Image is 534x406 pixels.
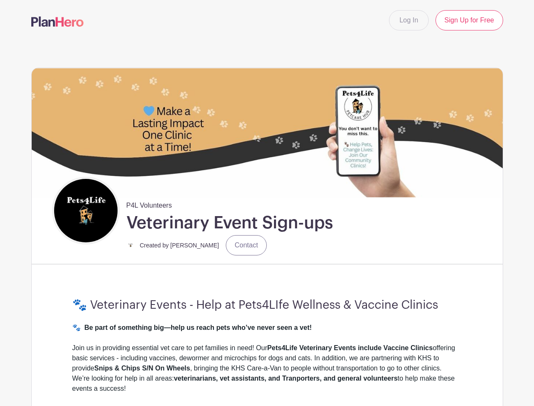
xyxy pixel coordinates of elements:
div: Join us in providing essential vet care to pet families in need! Our offering basic services - in... [72,343,462,404]
img: small%20square%20logo.jpg [126,241,135,250]
strong: Pets4Life Veterinary Events include Vaccine Clinics [267,344,433,351]
h3: 🐾 Veterinary Events - Help at Pets4LIfe Wellness & Vaccine Clinics [72,298,462,313]
h1: Veterinary Event Sign-ups [126,212,333,233]
a: Sign Up for Free [435,10,503,30]
a: Log In [389,10,429,30]
a: Contact [226,235,267,255]
img: logo-507f7623f17ff9eddc593b1ce0a138ce2505c220e1c5a4e2b4648c50719b7d32.svg [31,16,84,27]
img: square%20black%20logo%20FB%20profile.jpg [54,179,118,242]
img: 40210%20Zip%20(5).jpg [32,68,503,197]
strong: veterinarians, vet assistants, and Tranporters, and general volunteers [174,375,397,382]
strong: 🐾 Be part of something big—help us reach pets who’ve never seen a vet! [72,324,312,331]
strong: Snips & Chips S/N On Wheels [94,365,190,372]
span: P4L Volunteers [126,197,172,211]
small: Created by [PERSON_NAME] [140,242,219,249]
